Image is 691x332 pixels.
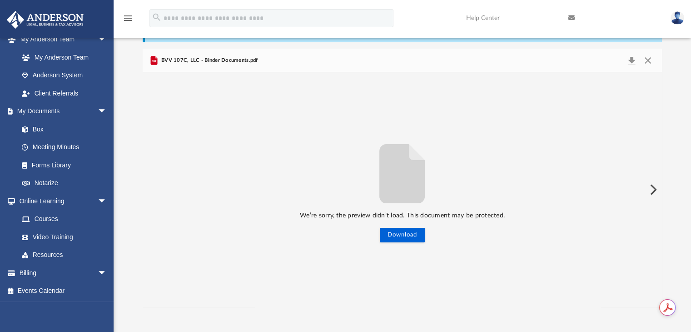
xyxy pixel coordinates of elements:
a: Events Calendar [6,282,120,300]
span: BVV 107C, LLC - Binder Documents.pdf [159,56,258,65]
a: Billingarrow_drop_down [6,264,120,282]
a: My Anderson Teamarrow_drop_down [6,30,116,49]
a: menu [123,17,134,24]
img: Anderson Advisors Platinum Portal [4,11,86,29]
button: Next File [642,177,662,202]
i: search [152,12,162,22]
button: Download [624,54,640,67]
a: Notarize [13,174,116,192]
a: Anderson System [13,66,116,85]
p: We’re sorry, the preview didn’t load. This document may be protected. [143,210,662,221]
button: Download [380,228,425,242]
a: Client Referrals [13,84,116,102]
div: File preview [143,72,662,307]
div: Preview [143,49,662,307]
a: Box [13,120,111,138]
a: Resources [13,246,116,264]
img: User Pic [671,11,684,25]
a: Video Training [13,228,111,246]
i: menu [123,13,134,24]
a: My Anderson Team [13,48,111,66]
a: My Documentsarrow_drop_down [6,102,116,121]
span: arrow_drop_down [98,192,116,211]
span: arrow_drop_down [98,264,116,282]
button: Close [640,54,656,67]
span: arrow_drop_down [98,30,116,49]
a: Meeting Minutes [13,138,116,156]
span: arrow_drop_down [98,102,116,121]
a: Forms Library [13,156,111,174]
a: Online Learningarrow_drop_down [6,192,116,210]
a: Courses [13,210,116,228]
